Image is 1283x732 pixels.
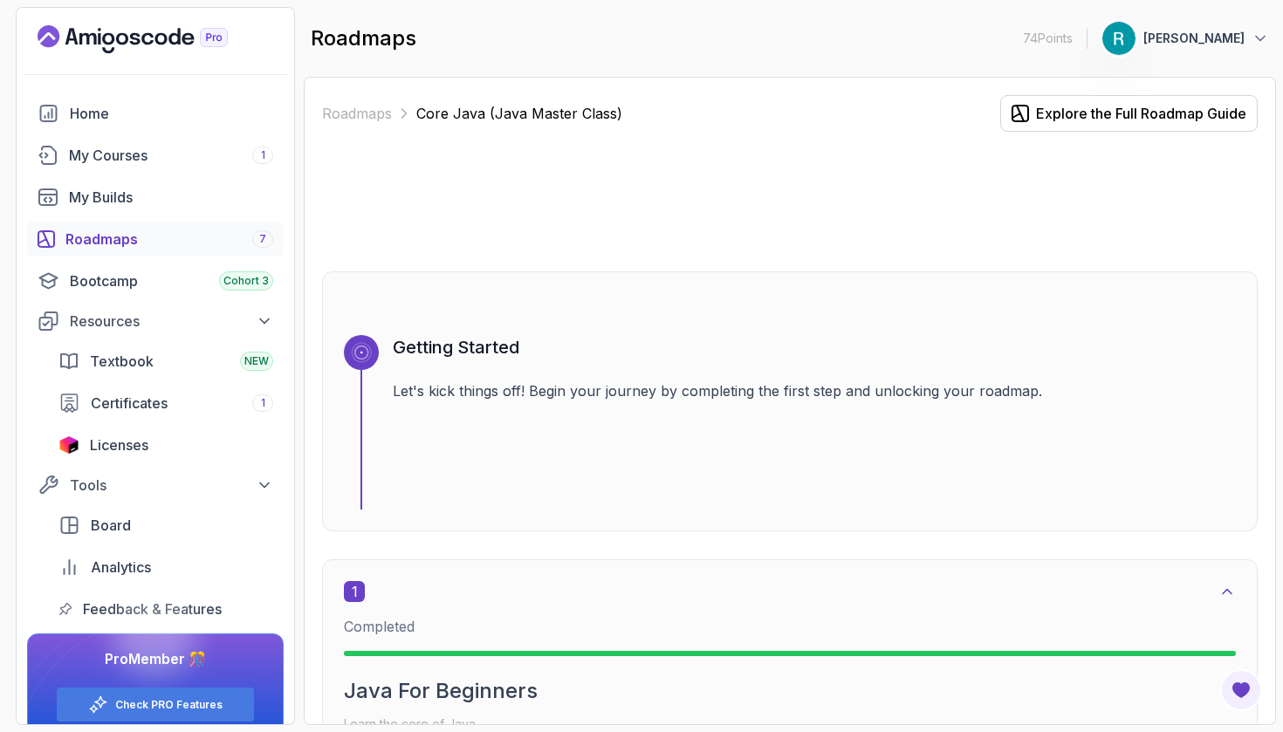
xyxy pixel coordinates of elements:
[27,305,284,337] button: Resources
[1023,30,1073,47] p: 74 Points
[91,557,151,578] span: Analytics
[1101,21,1269,56] button: user profile image[PERSON_NAME]
[261,148,265,162] span: 1
[344,581,365,602] span: 1
[27,96,284,131] a: home
[65,229,273,250] div: Roadmaps
[48,550,284,585] a: analytics
[48,344,284,379] a: textbook
[1036,103,1246,124] div: Explore the Full Roadmap Guide
[1000,95,1258,132] button: Explore the Full Roadmap Guide
[38,25,268,53] a: Landing page
[27,263,284,298] a: bootcamp
[27,222,284,257] a: roadmaps
[58,436,79,454] img: jetbrains icon
[48,592,284,626] a: feedback
[83,599,222,619] span: Feedback & Features
[344,618,415,635] span: Completed
[261,396,265,410] span: 1
[48,508,284,543] a: board
[1220,669,1262,711] button: Open Feedback Button
[70,270,273,291] div: Bootcamp
[91,393,168,414] span: Certificates
[115,698,223,712] a: Check PRO Features
[311,24,416,52] h2: roadmaps
[1143,30,1245,47] p: [PERSON_NAME]
[393,335,1236,359] h3: Getting Started
[90,434,148,455] span: Licenses
[244,354,269,368] span: NEW
[69,187,273,208] div: My Builds
[393,380,1236,401] p: Let's kick things off! Begin your journey by completing the first step and unlocking your roadmap.
[56,687,255,722] button: Check PRO Features
[27,180,284,215] a: builds
[1102,22,1135,55] img: user profile image
[322,103,392,124] a: Roadmaps
[48,428,284,462] a: licenses
[27,138,284,173] a: courses
[70,103,273,124] div: Home
[344,677,1236,705] h2: Java For Beginners
[70,311,273,332] div: Resources
[90,351,154,372] span: Textbook
[48,386,284,421] a: certificates
[69,145,273,166] div: My Courses
[70,475,273,496] div: Tools
[27,469,284,501] button: Tools
[259,232,266,246] span: 7
[223,274,269,288] span: Cohort 3
[91,515,131,536] span: Board
[416,103,622,124] p: Core Java (Java Master Class)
